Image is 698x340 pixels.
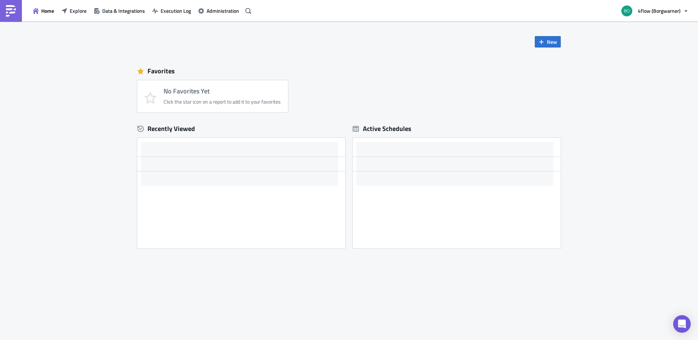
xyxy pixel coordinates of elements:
div: Active Schedules [353,124,411,133]
div: Click the star icon on a report to add it to your favorites [164,98,281,105]
div: Open Intercom Messenger [673,315,691,333]
button: Execution Log [149,5,195,16]
span: Execution Log [161,7,191,15]
button: Home [29,5,58,16]
span: New [547,38,557,46]
button: 4flow (Borgwarner) [617,3,693,19]
img: Avatar [621,5,633,17]
img: PushMetrics [5,5,17,17]
span: Home [41,7,54,15]
h4: No Favorites Yet [164,88,281,95]
div: Favorites [137,66,561,77]
span: 4flow (Borgwarner) [638,7,680,15]
button: Administration [195,5,243,16]
span: Explore [70,7,87,15]
span: Administration [207,7,239,15]
div: Recently Viewed [137,123,345,134]
button: Explore [58,5,90,16]
span: Data & Integrations [102,7,145,15]
button: New [535,36,561,47]
button: Data & Integrations [90,5,149,16]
